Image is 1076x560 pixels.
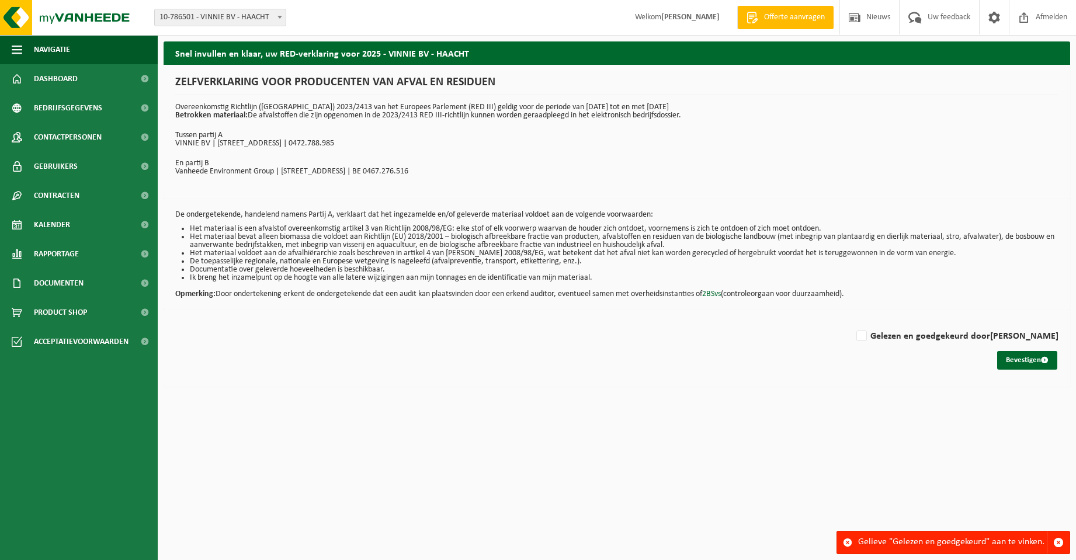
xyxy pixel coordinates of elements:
a: Offerte aanvragen [737,6,834,29]
li: Ik breng het inzamelpunt op de hoogte van alle latere wijzigingen aan mijn tonnages en de identif... [190,274,1058,282]
span: 10-786501 - VINNIE BV - HAACHT [155,9,286,26]
p: Tussen partij A [175,131,1058,140]
li: Het materiaal voldoet aan de afvalhiërarchie zoals beschreven in artikel 4 van [PERSON_NAME] 2008... [190,249,1058,258]
p: De ondergetekende, handelend namens Partij A, verklaart dat het ingezamelde en/of geleverde mater... [175,211,1058,219]
span: Acceptatievoorwaarden [34,327,129,356]
span: Navigatie [34,35,70,64]
li: Het materiaal is een afvalstof overeenkomstig artikel 3 van Richtlijn 2008/98/EG: elke stof of el... [190,225,1058,233]
li: Documentatie over geleverde hoeveelheden is beschikbaar. [190,266,1058,274]
span: Product Shop [34,298,87,327]
span: Gebruikers [34,152,78,181]
p: En partij B [175,159,1058,168]
span: Bedrijfsgegevens [34,93,102,123]
p: Vanheede Environment Group | [STREET_ADDRESS] | BE 0467.276.516 [175,168,1058,176]
p: Door ondertekening erkent de ondergetekende dat een audit kan plaatsvinden door een erkend audito... [175,282,1058,298]
strong: [PERSON_NAME] [661,13,720,22]
div: Gelieve "Gelezen en goedgekeurd" aan te vinken. [858,531,1047,554]
strong: Opmerking: [175,290,216,298]
label: Gelezen en goedgekeurd door [854,328,1058,345]
span: Offerte aanvragen [761,12,828,23]
span: Rapportage [34,239,79,269]
p: VINNIE BV | [STREET_ADDRESS] | 0472.788.985 [175,140,1058,148]
h2: Snel invullen en klaar, uw RED-verklaring voor 2025 - VINNIE BV - HAACHT [164,41,1070,64]
span: Contactpersonen [34,123,102,152]
span: Contracten [34,181,79,210]
strong: [PERSON_NAME] [990,332,1058,341]
span: Kalender [34,210,70,239]
li: De toepasselijke regionale, nationale en Europese wetgeving is nageleefd (afvalpreventie, transpo... [190,258,1058,266]
li: Het materiaal bevat alleen biomassa die voldoet aan Richtlijn (EU) 2018/2001 – biologisch afbreek... [190,233,1058,249]
span: 10-786501 - VINNIE BV - HAACHT [154,9,286,26]
button: Bevestigen [997,351,1057,370]
p: Overeenkomstig Richtlijn ([GEOGRAPHIC_DATA]) 2023/2413 van het Europees Parlement (RED III) geldi... [175,103,1058,120]
a: 2BSvs [702,290,721,298]
h1: ZELFVERKLARING VOOR PRODUCENTEN VAN AFVAL EN RESIDUEN [175,76,1058,95]
span: Documenten [34,269,84,298]
strong: Betrokken materiaal: [175,111,248,120]
span: Dashboard [34,64,78,93]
